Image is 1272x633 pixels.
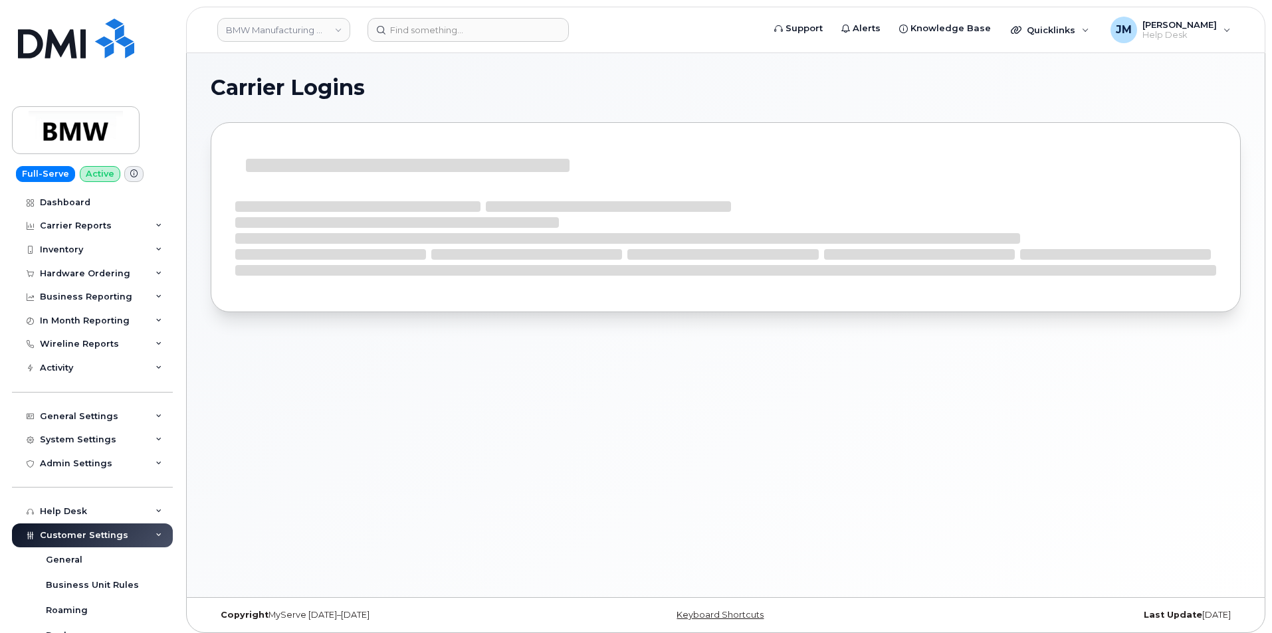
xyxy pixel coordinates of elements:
[211,78,365,98] span: Carrier Logins
[221,610,268,620] strong: Copyright
[677,610,764,620] a: Keyboard Shortcuts
[211,610,554,620] div: MyServe [DATE]–[DATE]
[897,610,1241,620] div: [DATE]
[1144,610,1202,620] strong: Last Update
